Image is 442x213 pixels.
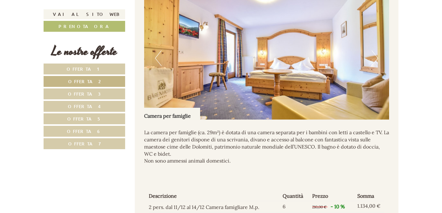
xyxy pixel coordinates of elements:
div: Le nostre offerte [44,43,125,60]
th: Descrizione [149,191,280,201]
a: Vai al sito web [44,9,125,19]
div: Camera per famiglie [144,108,200,120]
button: Next [372,50,378,66]
span: 210,00 € [312,205,327,209]
span: Offerta 5 [67,116,101,122]
th: Somma [355,191,384,201]
span: Offerta 1 [67,66,102,72]
span: Offerta 2 [68,78,101,84]
span: Offerta 7 [68,141,101,147]
th: Quantità [280,191,310,201]
td: 6 [280,201,310,212]
td: 1.134,00 € [355,201,384,212]
p: La camera per famiglie (ca. 29m²) è dotata di una camera separata per i bambini con letti a caste... [144,129,389,164]
span: - 10 % [331,203,345,210]
span: Offerta 6 [67,128,102,134]
th: Prezzo [310,191,355,201]
td: 2 pers. dal 11/12 al 14/12 Camera famigliare M.p. [149,201,280,212]
span: Offerta 3 [68,91,101,97]
span: Offerta 4 [68,103,101,109]
button: Previous [155,50,162,66]
a: Prenota ora [44,21,125,32]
